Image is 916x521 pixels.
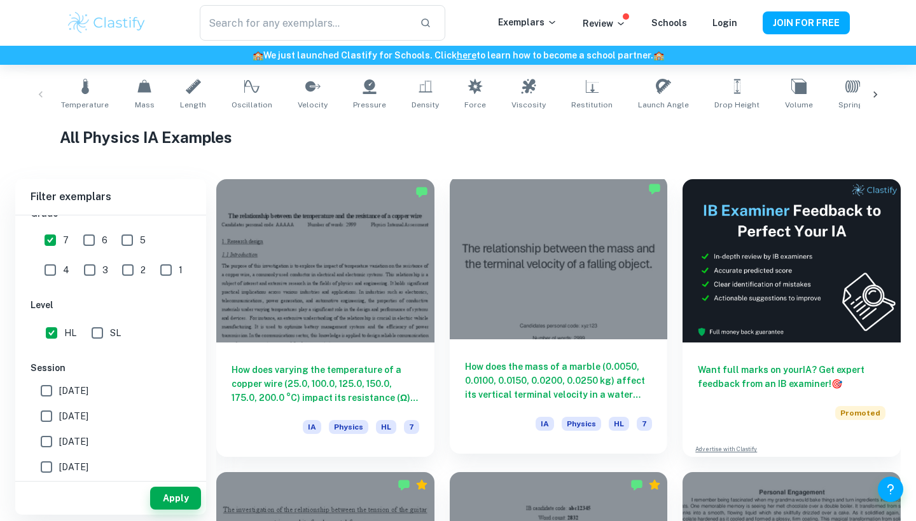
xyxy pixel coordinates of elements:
[763,11,850,34] button: JOIN FOR FREE
[140,233,146,247] span: 5
[465,360,653,402] h6: How does the mass of a marble (0.0050, 0.0100, 0.0150, 0.0200, 0.0250 kg) affect its vertical ter...
[61,99,109,111] span: Temperature
[415,478,428,491] div: Premium
[329,420,368,434] span: Physics
[253,50,263,60] span: 🏫
[150,487,201,510] button: Apply
[102,233,108,247] span: 6
[683,179,901,457] a: Want full marks on yourIA? Get expert feedback from an IB examiner!PromotedAdvertise with Clastify
[60,126,857,149] h1: All Physics IA Examples
[712,18,737,28] a: Login
[216,179,434,457] a: How does varying the temperature of a copper wire (25.0, 100.0, 125.0, 150.0, 175.0, 200.0 °C) im...
[698,363,885,391] h6: Want full marks on your IA ? Get expert feedback from an IB examiner!
[64,326,76,340] span: HL
[135,99,155,111] span: Mass
[609,417,629,431] span: HL
[3,48,913,62] h6: We just launched Clastify for Schools. Click to learn how to become a school partner.
[562,417,601,431] span: Physics
[637,417,652,431] span: 7
[66,10,147,36] img: Clastify logo
[785,99,813,111] span: Volume
[59,460,88,474] span: [DATE]
[630,478,643,491] img: Marked
[653,50,664,60] span: 🏫
[651,18,687,28] a: Schools
[141,263,146,277] span: 2
[31,361,191,375] h6: Session
[583,17,626,30] p: Review
[59,384,88,398] span: [DATE]
[63,233,69,247] span: 7
[457,50,476,60] a: here
[59,409,88,423] span: [DATE]
[376,420,396,434] span: HL
[571,99,613,111] span: Restitution
[412,99,439,111] span: Density
[200,5,410,41] input: Search for any exemplars...
[180,99,206,111] span: Length
[464,99,486,111] span: Force
[59,435,88,449] span: [DATE]
[404,420,419,434] span: 7
[232,99,272,111] span: Oscillation
[695,445,757,454] a: Advertise with Clastify
[648,478,661,491] div: Premium
[15,179,206,215] h6: Filter exemplars
[110,326,121,340] span: SL
[648,182,661,195] img: Marked
[415,186,428,198] img: Marked
[831,379,842,389] span: 🎯
[536,417,554,431] span: IA
[835,406,885,420] span: Promoted
[303,420,321,434] span: IA
[450,179,668,457] a: How does the mass of a marble (0.0050, 0.0100, 0.0150, 0.0200, 0.0250 kg) affect its vertical ter...
[398,478,410,491] img: Marked
[638,99,689,111] span: Launch Angle
[298,99,328,111] span: Velocity
[31,298,191,312] h6: Level
[353,99,386,111] span: Pressure
[714,99,760,111] span: Drop Height
[878,477,903,502] button: Help and Feedback
[179,263,183,277] span: 1
[102,263,108,277] span: 3
[838,99,868,111] span: Springs
[498,15,557,29] p: Exemplars
[511,99,546,111] span: Viscosity
[63,263,69,277] span: 4
[683,179,901,342] img: Thumbnail
[232,363,419,405] h6: How does varying the temperature of a copper wire (25.0, 100.0, 125.0, 150.0, 175.0, 200.0 °C) im...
